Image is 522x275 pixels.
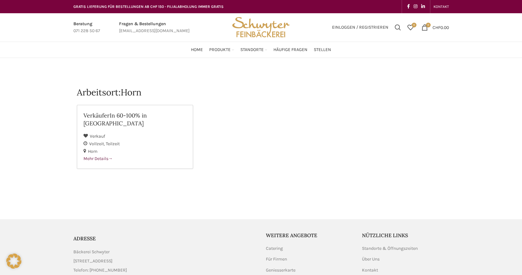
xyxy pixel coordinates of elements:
[418,21,452,34] a: 0 CHF0.00
[266,245,284,252] a: Catering
[412,2,419,11] a: Instagram social link
[362,232,449,239] h5: Nützliche Links
[240,47,264,53] span: Standorte
[362,245,418,252] a: Standorte & Öffnungszeiten
[89,141,106,146] span: Vollzeit
[362,267,379,273] a: Kontakt
[412,23,416,27] span: 0
[77,86,445,99] h1: Arbeitsort:
[362,256,380,262] a: Über Uns
[121,87,141,98] span: Horn
[240,43,267,56] a: Standorte
[73,249,110,255] span: Bäckerei Schwyter
[314,47,331,53] span: Stellen
[77,105,193,169] a: VerkäuferIn 60-100% in [GEOGRAPHIC_DATA] Verkauf Vollzeit Teilzeit Horn Mehr Details
[83,156,113,161] span: Mehr Details
[209,43,234,56] a: Produkte
[273,47,307,53] span: Häufige Fragen
[73,235,96,242] span: ADRESSE
[314,43,331,56] a: Stellen
[88,149,97,154] span: Horn
[329,21,392,34] a: Einloggen / Registrieren
[73,258,112,265] span: [STREET_ADDRESS]
[433,25,440,30] span: CHF
[430,0,452,13] div: Secondary navigation
[90,134,105,139] span: Verkauf
[332,25,388,30] span: Einloggen / Registrieren
[106,141,120,146] span: Teilzeit
[70,43,452,56] div: Main navigation
[191,47,203,53] span: Home
[230,13,292,42] img: Bäckerei Schwyter
[404,21,417,34] a: 0
[266,267,296,273] a: Geniesserkarte
[73,4,224,9] span: GRATIS LIEFERUNG FÜR BESTELLUNGEN AB CHF 150 - FILIALABHOLUNG IMMER GRATIS
[230,24,292,30] a: Site logo
[419,2,427,11] a: Linkedin social link
[83,112,187,127] h2: VerkäuferIn 60-100% in [GEOGRAPHIC_DATA]
[266,256,288,262] a: Für Firmen
[266,232,353,239] h5: Weitere Angebote
[119,20,190,35] a: Infobox link
[273,43,307,56] a: Häufige Fragen
[73,20,100,35] a: Infobox link
[433,4,449,9] span: KONTAKT
[426,23,431,27] span: 0
[209,47,231,53] span: Produkte
[405,2,412,11] a: Facebook social link
[433,0,449,13] a: KONTAKT
[73,267,256,274] a: List item link
[392,21,404,34] a: Suchen
[404,21,417,34] div: Meine Wunschliste
[433,25,449,30] bdi: 0.00
[191,43,203,56] a: Home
